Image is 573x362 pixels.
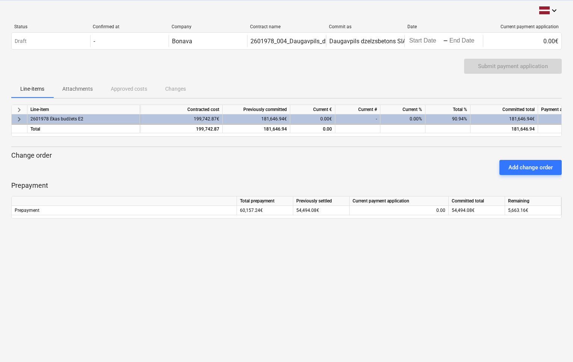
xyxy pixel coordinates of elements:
div: - [93,38,95,45]
div: Committed total [470,105,538,114]
div: Contracted cost [140,105,223,114]
div: Total % [425,105,470,114]
div: 0.00% [380,114,425,124]
p: Draft [15,37,27,45]
div: 199,742.87€ [140,114,223,124]
div: 0.00€ [290,114,335,124]
div: 90.94% [425,114,470,124]
div: 54,494.08€ [449,206,505,215]
div: Add change order [508,163,553,172]
div: 181,646.94 [226,125,287,134]
div: Total [27,124,140,133]
div: Daugavpils dzelzsbetons SIA [329,38,406,45]
div: Bonava [172,38,192,45]
p: Change order [11,151,562,160]
div: - [443,39,448,43]
div: 2601978 Ēkas budžets E2 [30,114,137,124]
span: keyboard_arrow_right [15,115,24,124]
div: 181,646.94 [470,124,538,133]
p: Prepayment [11,181,562,190]
div: 0.00 [353,206,445,215]
p: Attachments [62,85,93,93]
div: 2601978_004_Daugavpils_dzelzsbetons_SIA_20250414_Ligums_Bonava Latvija_[DATE]_S8_1.karta_VG_KK_Co... [250,38,561,45]
div: Prepayment [12,206,237,215]
div: 0.00 [290,124,335,133]
div: Current payment application [486,24,559,29]
div: 5,663.16€ [505,206,561,215]
div: - [335,114,380,124]
div: Confirmed at [93,24,165,29]
span: keyboard_arrow_right [15,105,24,114]
div: Current # [335,105,380,114]
button: Add change order [499,160,562,175]
div: Status [14,24,87,29]
div: 60,157.24€ [237,206,293,215]
i: keyboard_arrow_down [550,6,559,15]
div: 54,494.08€ [293,206,350,215]
div: Company [172,24,244,29]
div: 0.00€ [483,35,561,47]
div: Remaining [505,196,561,206]
div: Commit as [329,24,401,29]
div: Line-item [27,105,140,114]
div: Date [407,24,480,29]
div: Current % [380,105,425,114]
p: Line-items [20,85,44,93]
div: Total prepayment [237,196,293,206]
div: 199,742.87 [143,125,219,134]
div: 181,646.94€ [223,114,290,124]
div: Committed total [449,196,505,206]
input: Start Date [408,36,443,46]
div: Contract name [250,24,323,29]
div: Current payment application [350,196,449,206]
input: End Date [448,36,483,46]
div: Current € [290,105,335,114]
div: Previously settled [293,196,350,206]
div: Previously committed [223,105,290,114]
div: 181,646.94€ [470,114,538,124]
